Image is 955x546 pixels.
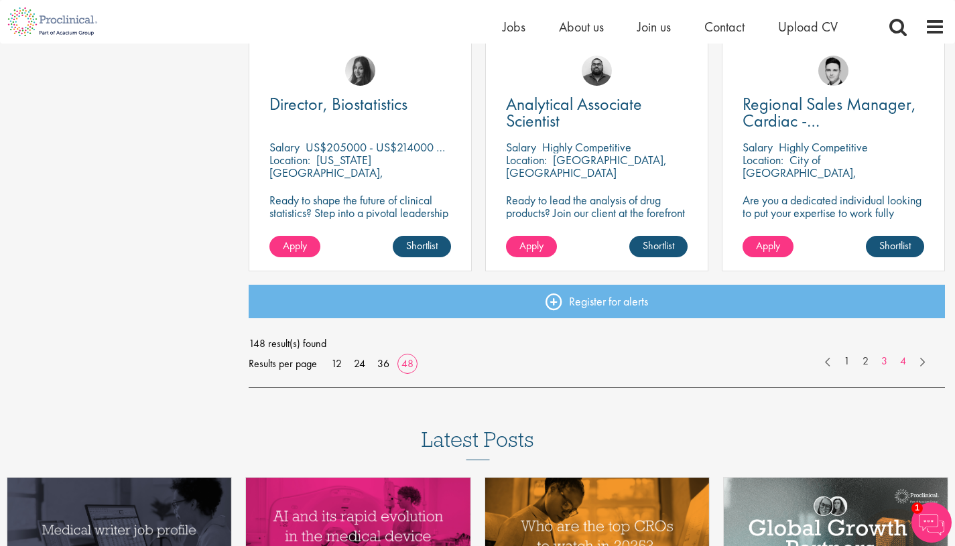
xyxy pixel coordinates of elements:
[422,428,534,460] h3: Latest Posts
[283,238,307,253] span: Apply
[269,139,300,155] span: Salary
[637,18,671,36] a: Join us
[911,502,952,543] img: Chatbot
[506,152,547,167] span: Location:
[506,139,536,155] span: Salary
[911,502,923,514] span: 1
[349,356,370,370] a: 24
[326,356,346,370] a: 12
[875,354,894,369] a: 3
[249,354,317,374] span: Results per page
[743,152,783,167] span: Location:
[506,194,688,245] p: Ready to lead the analysis of drug products? Join our client at the forefront of pharmaceutical i...
[743,194,924,232] p: Are you a dedicated individual looking to put your expertise to work fully flexibly in a remote p...
[704,18,745,36] a: Contact
[582,56,612,86] img: Ashley Bennett
[856,354,875,369] a: 2
[345,56,375,86] img: Heidi Hennigan
[506,236,557,257] a: Apply
[249,334,945,354] span: 148 result(s) found
[393,236,451,257] a: Shortlist
[306,139,485,155] p: US$205000 - US$214000 per annum
[743,139,773,155] span: Salary
[397,356,418,370] a: 48
[269,236,320,257] a: Apply
[743,152,856,193] p: City of [GEOGRAPHIC_DATA], [GEOGRAPHIC_DATA]
[743,96,924,129] a: Regional Sales Manager, Cardiac - [GEOGRAPHIC_DATA]
[559,18,604,36] a: About us
[866,236,924,257] a: Shortlist
[629,236,688,257] a: Shortlist
[269,152,383,193] p: [US_STATE][GEOGRAPHIC_DATA], [GEOGRAPHIC_DATA]
[249,285,945,318] a: Register for alerts
[503,18,525,36] a: Jobs
[893,354,913,369] a: 4
[756,238,780,253] span: Apply
[743,236,793,257] a: Apply
[818,56,848,86] img: Connor Lynes
[778,18,838,36] a: Upload CV
[519,238,544,253] span: Apply
[506,152,667,180] p: [GEOGRAPHIC_DATA], [GEOGRAPHIC_DATA]
[837,354,856,369] a: 1
[506,92,642,132] span: Analytical Associate Scientist
[269,96,451,113] a: Director, Biostatistics
[779,139,868,155] p: Highly Competitive
[269,194,451,245] p: Ready to shape the future of clinical statistics? Step into a pivotal leadership role as Director...
[269,92,407,115] span: Director, Biostatistics
[542,139,631,155] p: Highly Competitive
[506,96,688,129] a: Analytical Associate Scientist
[269,152,310,167] span: Location:
[743,92,916,149] span: Regional Sales Manager, Cardiac - [GEOGRAPHIC_DATA]
[373,356,394,370] a: 36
